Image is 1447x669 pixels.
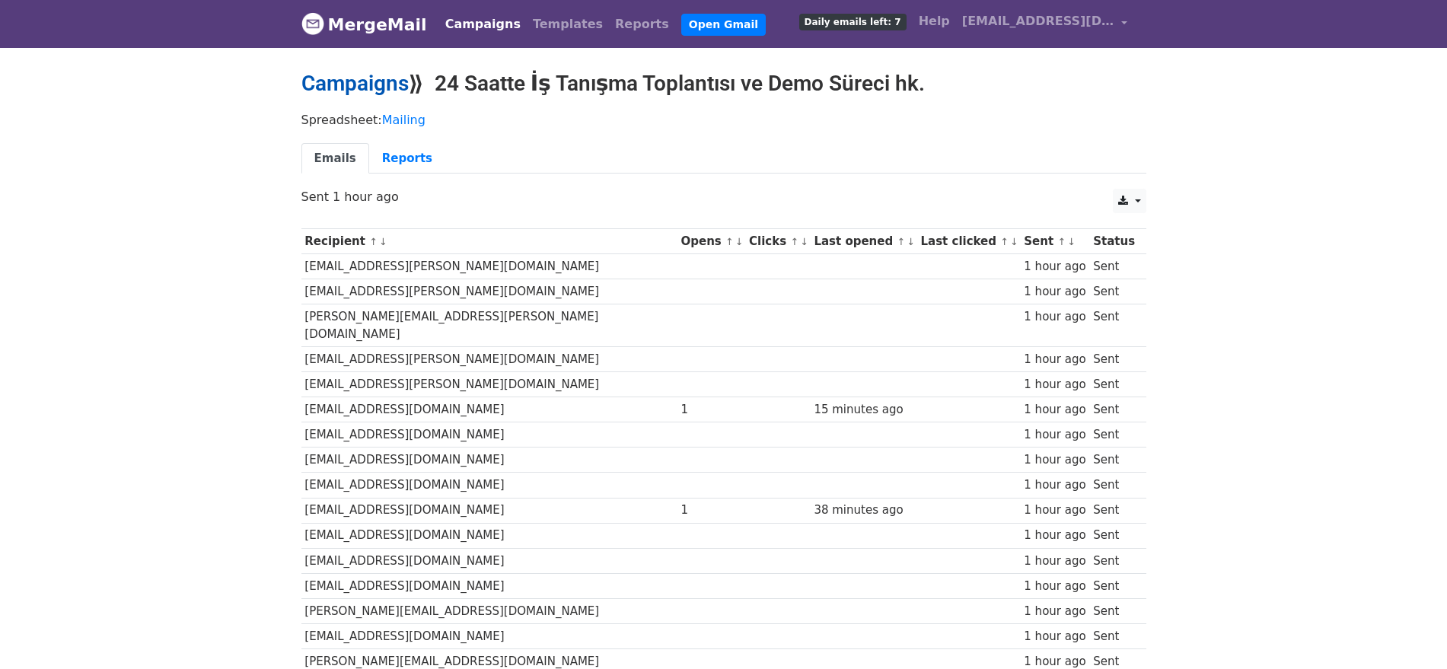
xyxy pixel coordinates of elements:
td: Sent [1089,346,1138,371]
td: [EMAIL_ADDRESS][DOMAIN_NAME] [301,523,677,548]
th: Opens [677,229,746,254]
div: 1 hour ago [1024,426,1085,444]
a: ↑ [369,236,378,247]
td: [EMAIL_ADDRESS][DOMAIN_NAME] [301,397,677,422]
div: 1 hour ago [1024,603,1085,620]
td: [EMAIL_ADDRESS][PERSON_NAME][DOMAIN_NAME] [301,279,677,304]
a: [EMAIL_ADDRESS][DOMAIN_NAME] [956,6,1134,42]
a: ↑ [1000,236,1009,247]
div: 1 hour ago [1024,376,1085,393]
td: [EMAIL_ADDRESS][DOMAIN_NAME] [301,573,677,598]
div: 38 minutes ago [814,502,913,519]
div: 1 [681,401,742,419]
th: Last opened [811,229,917,254]
td: [EMAIL_ADDRESS][DOMAIN_NAME] [301,448,677,473]
a: MergeMail [301,8,427,40]
td: Sent [1089,397,1138,422]
a: ↑ [897,236,905,247]
iframe: Chat Widget [1371,596,1447,669]
a: ↓ [907,236,915,247]
td: [EMAIL_ADDRESS][DOMAIN_NAME] [301,548,677,573]
a: Mailing [382,113,425,127]
th: Recipient [301,229,677,254]
td: Sent [1089,372,1138,397]
div: 1 hour ago [1024,553,1085,570]
td: Sent [1089,573,1138,598]
div: 1 hour ago [1024,451,1085,469]
td: [EMAIL_ADDRESS][PERSON_NAME][DOMAIN_NAME] [301,254,677,279]
a: Help [913,6,956,37]
a: Reports [609,9,675,40]
div: 1 hour ago [1024,578,1085,595]
span: Daily emails left: 7 [799,14,907,30]
td: [PERSON_NAME][EMAIL_ADDRESS][PERSON_NAME][DOMAIN_NAME] [301,304,677,347]
div: Sohbet Aracı [1371,596,1447,669]
a: ↓ [800,236,808,247]
td: Sent [1089,448,1138,473]
a: Daily emails left: 7 [793,6,913,37]
td: [EMAIL_ADDRESS][DOMAIN_NAME] [301,498,677,523]
a: Emails [301,143,369,174]
div: 1 hour ago [1024,351,1085,368]
a: ↓ [1067,236,1076,247]
th: Clicks [745,229,810,254]
span: [EMAIL_ADDRESS][DOMAIN_NAME] [962,12,1114,30]
div: 1 hour ago [1024,308,1085,326]
a: Campaigns [301,71,409,96]
p: Spreadsheet: [301,112,1146,128]
a: ↓ [1010,236,1018,247]
td: [EMAIL_ADDRESS][PERSON_NAME][DOMAIN_NAME] [301,346,677,371]
a: ↑ [1057,236,1066,247]
a: ↑ [790,236,798,247]
a: ↑ [725,236,734,247]
th: Sent [1021,229,1090,254]
a: ↓ [735,236,744,247]
td: Sent [1089,473,1138,498]
td: [EMAIL_ADDRESS][DOMAIN_NAME] [301,624,677,649]
div: 1 hour ago [1024,527,1085,544]
div: 1 hour ago [1024,283,1085,301]
td: [EMAIL_ADDRESS][DOMAIN_NAME] [301,473,677,498]
div: 1 hour ago [1024,628,1085,645]
td: Sent [1089,523,1138,548]
td: Sent [1089,498,1138,523]
a: ↓ [379,236,387,247]
div: 1 hour ago [1024,401,1085,419]
td: [EMAIL_ADDRESS][PERSON_NAME][DOMAIN_NAME] [301,372,677,397]
td: [PERSON_NAME][EMAIL_ADDRESS][DOMAIN_NAME] [301,598,677,623]
td: Sent [1089,624,1138,649]
img: MergeMail logo [301,12,324,35]
div: 1 hour ago [1024,258,1085,276]
td: [EMAIL_ADDRESS][DOMAIN_NAME] [301,422,677,448]
div: 1 [681,502,742,519]
div: 1 hour ago [1024,502,1085,519]
p: Sent 1 hour ago [301,189,1146,205]
td: Sent [1089,598,1138,623]
th: Last clicked [917,229,1021,254]
div: 1 hour ago [1024,476,1085,494]
a: Templates [527,9,609,40]
td: Sent [1089,279,1138,304]
h2: ⟫ 24 Saatte İş Tanışma Toplantısı ve Demo Süreci hk. [301,71,1146,97]
a: Reports [369,143,445,174]
td: Sent [1089,254,1138,279]
div: 15 minutes ago [814,401,913,419]
td: Sent [1089,548,1138,573]
td: Sent [1089,422,1138,448]
a: Open Gmail [681,14,766,36]
a: Campaigns [439,9,527,40]
td: Sent [1089,304,1138,347]
th: Status [1089,229,1138,254]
